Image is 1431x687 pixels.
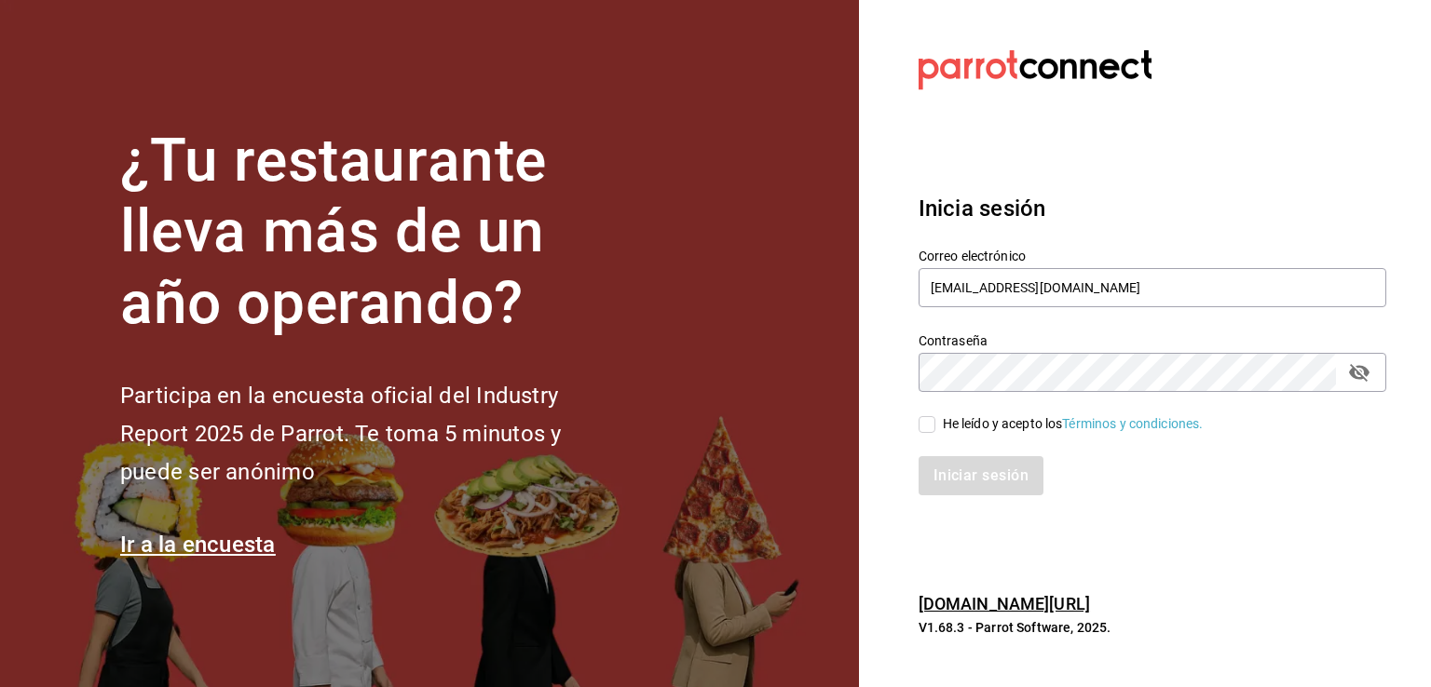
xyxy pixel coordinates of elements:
p: V1.68.3 - Parrot Software, 2025. [919,618,1386,637]
h3: Inicia sesión [919,192,1386,225]
label: Contraseña [919,333,1386,346]
h2: Participa en la encuesta oficial del Industry Report 2025 de Parrot. Te toma 5 minutos y puede se... [120,377,623,491]
a: [DOMAIN_NAME][URL] [919,594,1090,613]
div: He leído y acepto los [943,414,1204,434]
a: Términos y condiciones. [1062,416,1203,431]
a: Ir a la encuesta [120,532,276,558]
h1: ¿Tu restaurante lleva más de un año operando? [120,126,623,340]
label: Correo electrónico [919,249,1386,262]
button: passwordField [1343,357,1375,388]
input: Ingresa tu correo electrónico [919,268,1386,307]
